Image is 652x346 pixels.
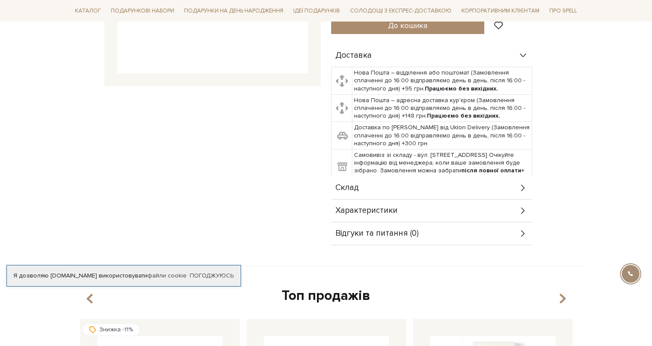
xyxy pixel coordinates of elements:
[546,4,580,18] a: Про Spell
[335,184,359,192] span: Склад
[181,4,287,18] a: Подарунки на День народження
[77,287,575,305] div: Топ продажів
[458,4,543,18] a: Корпоративним клієнтам
[388,21,427,30] span: До кошика
[82,323,140,336] div: Знижка -11%
[72,4,104,18] a: Каталог
[352,122,532,150] td: Доставка по [PERSON_NAME] від Uklon Delivery (Замовлення сплаченні до 16:00 відправляємо день в д...
[7,272,241,280] div: Я дозволяю [DOMAIN_NAME] використовувати
[352,150,532,185] td: Самовивіз зі складу - вул. [STREET_ADDRESS] Очікуйте інформацію від менеджера, коли ваше замовлен...
[352,67,532,95] td: Нова Пошта – відділення або поштомат (Замовлення сплаченні до 16:00 відправляємо день в день, піс...
[347,3,455,18] a: Солодощі з експрес-доставкою
[290,4,343,18] a: Ідеї подарунків
[331,17,484,34] button: До кошика
[427,112,500,119] b: Працюємо без вихідних.
[352,94,532,122] td: Нова Пошта – адресна доставка кур'єром (Замовлення сплаченні до 16:00 відправляємо день в день, п...
[461,167,521,174] b: після повної оплати
[335,52,372,59] span: Доставка
[335,230,419,237] span: Відгуки та питання (0)
[425,85,498,92] b: Працюємо без вихідних.
[335,207,398,215] span: Характеристики
[147,272,187,279] a: файли cookie
[107,4,178,18] a: Подарункові набори
[190,272,234,280] a: Погоджуюсь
